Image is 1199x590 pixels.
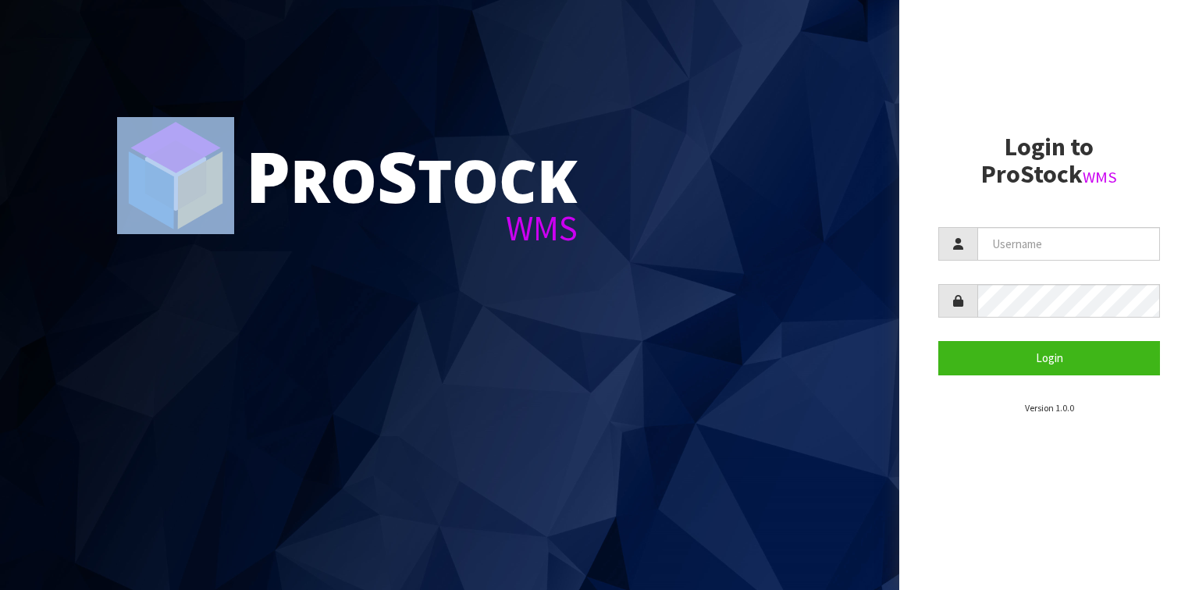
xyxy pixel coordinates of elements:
span: P [246,128,290,223]
div: ro tock [246,140,578,211]
input: Username [977,227,1160,261]
span: S [377,128,418,223]
div: WMS [246,211,578,246]
h2: Login to ProStock [938,133,1160,188]
button: Login [938,341,1160,375]
img: ProStock Cube [117,117,234,234]
small: WMS [1083,167,1117,187]
small: Version 1.0.0 [1025,402,1074,414]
